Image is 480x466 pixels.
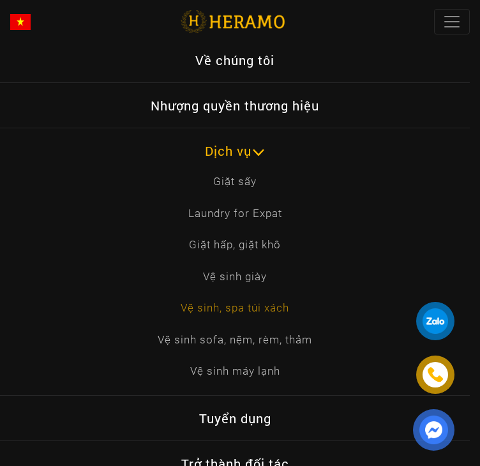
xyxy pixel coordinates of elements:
[251,146,265,159] img: subToggleIcon
[195,136,275,166] a: Dịch vụsubToggleIcon
[147,332,322,349] a: Vệ sinh sofa, nệm, rèm, thảm
[170,300,299,317] a: Vệ sinh, spa túi xách
[179,237,291,253] a: Giặt hấp, giặt khô
[428,368,443,382] img: phone-icon
[181,8,285,34] img: logo
[203,174,267,190] a: Giặt sấy
[185,45,285,75] a: Về chúng tôi
[180,363,290,380] a: Vệ sinh máy lạnh
[189,403,281,433] a: Tuyển dụng
[178,206,292,222] a: Laundry for Expat
[10,14,31,30] img: vn-flag.png
[193,269,277,285] a: Vệ sinh giày
[418,357,453,392] a: phone-icon
[140,91,329,120] a: Nhượng quyền thương hiệu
